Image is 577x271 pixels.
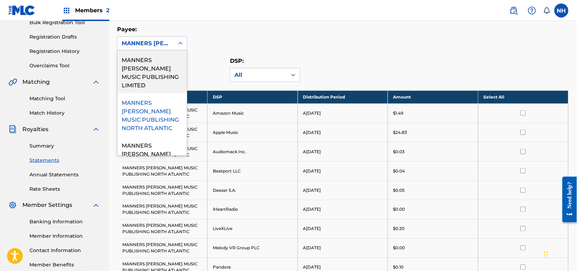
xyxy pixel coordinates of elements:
a: Matching Tool [29,95,100,102]
div: MANNERS [PERSON_NAME] MUSIC PUBLISHING LIMITED [117,50,187,93]
a: Statements [29,157,100,164]
a: Member Benefits [29,262,100,269]
td: A[DATE] [298,161,388,181]
th: Amount [388,90,478,103]
p: $1.49 [393,110,403,116]
a: Public Search [507,4,521,18]
th: Select All [478,90,569,103]
iframe: Chat Widget [542,237,577,271]
td: A[DATE] [298,219,388,238]
td: MANNERS [PERSON_NAME] MUSIC PUBLISHING NORTH ATLANTIC [117,181,208,200]
img: help [528,6,536,15]
td: LiveXLive [208,219,298,238]
td: Melody VR Group PLC [208,238,298,258]
a: Member Information [29,233,100,240]
img: Royalties [8,125,17,134]
a: Registration History [29,48,100,55]
a: Bulk Registration Tool [29,19,100,26]
span: 2 [106,7,109,14]
td: Beatport LLC [208,161,298,181]
p: $0.20 [393,226,405,232]
td: A[DATE] [298,142,388,161]
p: $0.00 [393,206,405,213]
th: Distribution Period [298,90,388,103]
span: Royalties [22,125,48,134]
a: Annual Statements [29,171,100,178]
td: Deezer S.A. [208,181,298,200]
div: Help [525,4,539,18]
td: Audiomack Inc. [208,142,298,161]
p: $0.05 [393,187,405,194]
div: All [235,71,283,79]
a: Summary [29,142,100,150]
p: $24.83 [393,129,407,136]
div: MANNERS [PERSON_NAME] MUSIC PUBLISHING [GEOGRAPHIC_DATA] [117,136,187,179]
a: Match History [29,109,100,117]
img: search [510,6,518,15]
img: expand [92,125,100,134]
td: MANNERS [PERSON_NAME] MUSIC PUBLISHING NORTH ATLANTIC [117,219,208,238]
p: $0.00 [393,245,405,251]
span: Matching [22,78,50,86]
td: A[DATE] [298,123,388,142]
iframe: Resource Center [557,171,577,228]
a: Rate Sheets [29,185,100,193]
a: Banking Information [29,218,100,226]
img: Matching [8,78,17,86]
span: Member Settings [22,201,72,210]
img: expand [92,201,100,210]
div: User Menu [555,4,569,18]
div: Drag [544,244,548,265]
td: MANNERS [PERSON_NAME] MUSIC PUBLISHING NORTH ATLANTIC [117,238,208,258]
a: Contact Information [29,247,100,255]
p: $0.03 [393,149,405,155]
span: Members [75,6,109,14]
td: Amazon Music [208,103,298,123]
td: iHeartRadio [208,200,298,219]
div: MANNERS [PERSON_NAME] MUSIC PUBLISHING NORTH ATLANTIC [122,39,170,48]
p: $0.10 [393,264,404,271]
label: Payee: [117,26,137,33]
label: DSP: [230,57,244,64]
img: Top Rightsholders [62,6,71,15]
td: A[DATE] [298,103,388,123]
td: A[DATE] [298,181,388,200]
img: expand [92,78,100,86]
td: A[DATE] [298,238,388,258]
td: MANNERS [PERSON_NAME] MUSIC PUBLISHING NORTH ATLANTIC [117,200,208,219]
p: $0.04 [393,168,405,174]
a: Registration Drafts [29,33,100,41]
div: Notifications [543,7,550,14]
td: A[DATE] [298,200,388,219]
th: DSP [208,90,298,103]
div: MANNERS [PERSON_NAME] MUSIC PUBLISHING NORTH ATLANTIC [117,93,187,136]
td: MANNERS [PERSON_NAME] MUSIC PUBLISHING NORTH ATLANTIC [117,161,208,181]
td: Apple Music [208,123,298,142]
img: MLC Logo [8,5,35,15]
img: Member Settings [8,201,17,210]
a: Overclaims Tool [29,62,100,69]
